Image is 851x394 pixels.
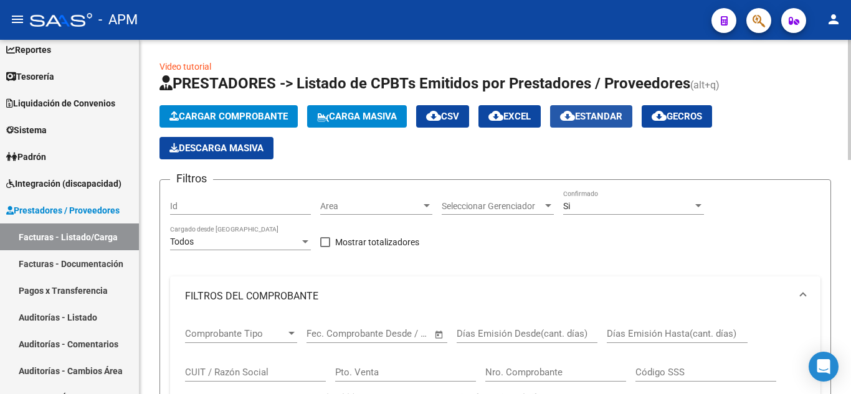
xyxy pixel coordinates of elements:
h3: Filtros [170,170,213,187]
button: Descarga Masiva [159,137,273,159]
span: Carga Masiva [317,111,397,122]
mat-icon: cloud_download [652,108,667,123]
span: Cargar Comprobante [169,111,288,122]
input: Fecha inicio [307,328,357,339]
span: Prestadores / Proveedores [6,204,120,217]
span: (alt+q) [690,79,720,91]
mat-icon: cloud_download [560,108,575,123]
input: Fecha fin [368,328,429,339]
span: Sistema [6,123,47,137]
span: Mostrar totalizadores [335,235,419,250]
mat-expansion-panel-header: FILTROS DEL COMPROBANTE [170,276,820,316]
span: Integración (discapacidad) [6,177,121,190]
mat-panel-title: FILTROS DEL COMPROBANTE [185,289,791,303]
button: Open calendar [432,327,447,342]
div: Open Intercom Messenger [809,352,839,382]
span: Tesorería [6,70,54,83]
span: PRESTADORES -> Listado de CPBTs Emitidos por Prestadores / Proveedores [159,75,690,92]
app-download-masive: Descarga masiva de comprobantes (adjuntos) [159,137,273,159]
span: Si [563,201,570,211]
button: EXCEL [478,105,541,128]
button: Cargar Comprobante [159,105,298,128]
span: EXCEL [488,111,531,122]
span: Area [320,201,421,212]
span: Todos [170,237,194,246]
mat-icon: menu [10,12,25,27]
span: Padrón [6,150,46,164]
span: Liquidación de Convenios [6,96,115,110]
a: Video tutorial [159,62,211,72]
button: CSV [416,105,469,128]
button: Gecros [642,105,712,128]
span: Estandar [560,111,622,122]
span: CSV [426,111,459,122]
button: Estandar [550,105,632,128]
span: Comprobante Tipo [185,328,286,339]
span: Reportes [6,43,51,57]
span: Seleccionar Gerenciador [442,201,543,212]
span: - APM [98,6,138,34]
mat-icon: cloud_download [488,108,503,123]
span: Descarga Masiva [169,143,264,154]
mat-icon: cloud_download [426,108,441,123]
button: Carga Masiva [307,105,407,128]
mat-icon: person [826,12,841,27]
span: Gecros [652,111,702,122]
